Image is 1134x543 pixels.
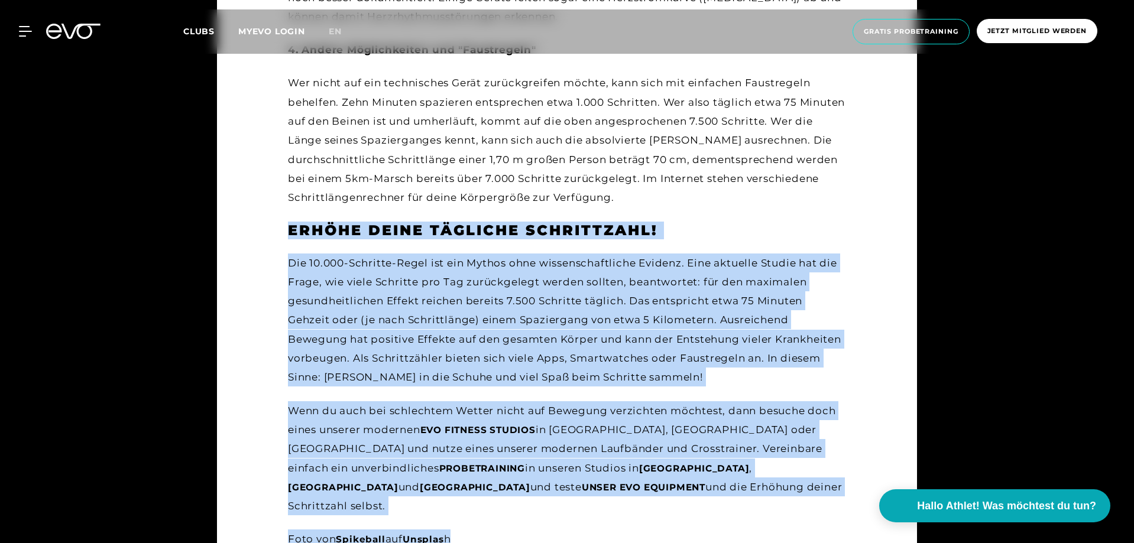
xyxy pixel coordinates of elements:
span: unser EVO Equipment [582,482,705,493]
div: Die 10.000-Schritte-Regel ist ein Mythos ohne wissenschaftliche Evidenz. Eine aktuelle Studie hat... [288,253,846,387]
a: unser EVO Equipment [582,481,705,493]
a: Gratis Probetraining [849,19,973,44]
a: Probetraining [439,462,525,474]
span: Hallo Athlet! Was möchtest du tun? [917,498,1096,514]
span: EVO Fitness Studios [420,424,536,435]
a: Clubs [183,25,238,37]
span: en [329,26,342,37]
div: Wer nicht auf ein technisches Gerät zurückgreifen möchte, kann sich mit einfachen Faustregeln beh... [288,73,846,207]
span: [GEOGRAPHIC_DATA] [288,482,398,493]
span: [GEOGRAPHIC_DATA] [420,482,530,493]
a: [GEOGRAPHIC_DATA] [639,462,750,474]
span: Gratis Probetraining [864,27,958,37]
a: EVO Fitness Studios [420,424,536,435]
h3: Erhöhe deine tägliche Schrittzahl! [288,222,846,239]
a: [GEOGRAPHIC_DATA] [288,481,398,493]
a: MYEVO LOGIN [238,26,305,37]
span: Clubs [183,26,215,37]
span: Jetzt Mitglied werden [987,26,1087,36]
button: Hallo Athlet! Was möchtest du tun? [879,489,1110,522]
a: en [329,25,356,38]
a: [GEOGRAPHIC_DATA] [420,481,530,493]
a: Jetzt Mitglied werden [973,19,1101,44]
span: Probetraining [439,463,525,474]
span: [GEOGRAPHIC_DATA] [639,463,750,474]
div: Wenn du auch bei schlechtem Wetter nicht auf Bewegung verzichten möchtest, dann besuche doch eine... [288,401,846,516]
